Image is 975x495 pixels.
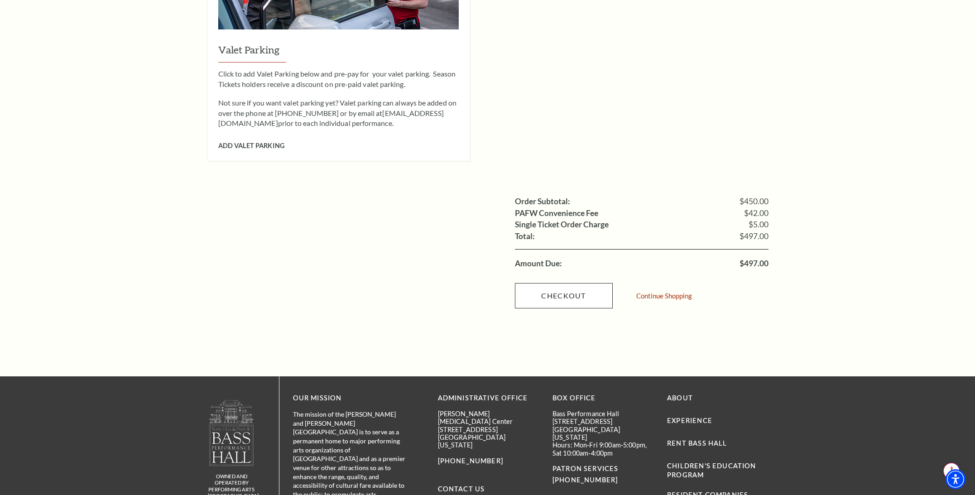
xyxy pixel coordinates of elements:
a: Contact Us [438,485,485,493]
span: $5.00 [749,221,768,229]
p: Administrative Office [438,393,539,404]
p: [PHONE_NUMBER] [438,456,539,467]
p: Not sure if you want valet parking yet? Valet parking can always be added on over the phone at [P... [218,98,459,128]
p: [STREET_ADDRESS] [552,418,653,425]
label: Total: [515,232,535,240]
p: OUR MISSION [293,393,406,404]
a: Checkout [515,283,613,308]
a: Children's Education Program [667,462,756,479]
label: Amount Due: [515,260,562,268]
a: About [667,394,693,402]
label: Order Subtotal: [515,197,570,206]
a: Continue Shopping [636,293,692,299]
label: Single Ticket Order Charge [515,221,609,229]
p: PATRON SERVICES [PHONE_NUMBER] [552,463,653,486]
p: [GEOGRAPHIC_DATA][US_STATE] [438,433,539,449]
div: Accessibility Menu [946,469,965,489]
span: $497.00 [740,260,768,268]
span: Add Valet Parking [218,142,284,149]
span: $42.00 [744,209,768,217]
img: owned and operated by Performing Arts Fort Worth, A NOT-FOR-PROFIT 501(C)3 ORGANIZATION [208,399,255,466]
p: [STREET_ADDRESS] [438,426,539,433]
p: [PERSON_NAME][MEDICAL_DATA] Center [438,410,539,426]
p: Click to add Valet Parking below and pre-pay for your valet parking. Season Tickets holders recei... [218,69,459,89]
p: Hours: Mon-Fri 9:00am-5:00pm, Sat 10:00am-4:00pm [552,441,653,457]
p: BOX OFFICE [552,393,653,404]
h3: Valet Parking [218,43,459,62]
span: $450.00 [740,197,768,206]
span: $497.00 [740,232,768,240]
label: PAFW Convenience Fee [515,209,598,217]
p: [GEOGRAPHIC_DATA][US_STATE] [552,426,653,442]
p: Bass Performance Hall [552,410,653,418]
a: Experience [667,417,712,424]
a: Rent Bass Hall [667,439,727,447]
